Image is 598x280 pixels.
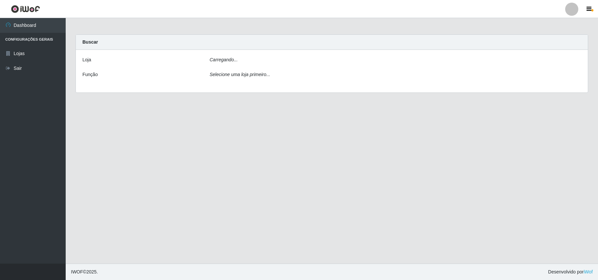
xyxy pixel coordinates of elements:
a: iWof [584,269,593,274]
span: Desenvolvido por [548,269,593,275]
span: © 2025 . [71,269,98,275]
img: CoreUI Logo [11,5,40,13]
label: Função [82,71,98,78]
span: IWOF [71,269,83,274]
strong: Buscar [82,39,98,45]
i: Carregando... [210,57,238,62]
i: Selecione uma loja primeiro... [210,72,270,77]
label: Loja [82,56,91,63]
